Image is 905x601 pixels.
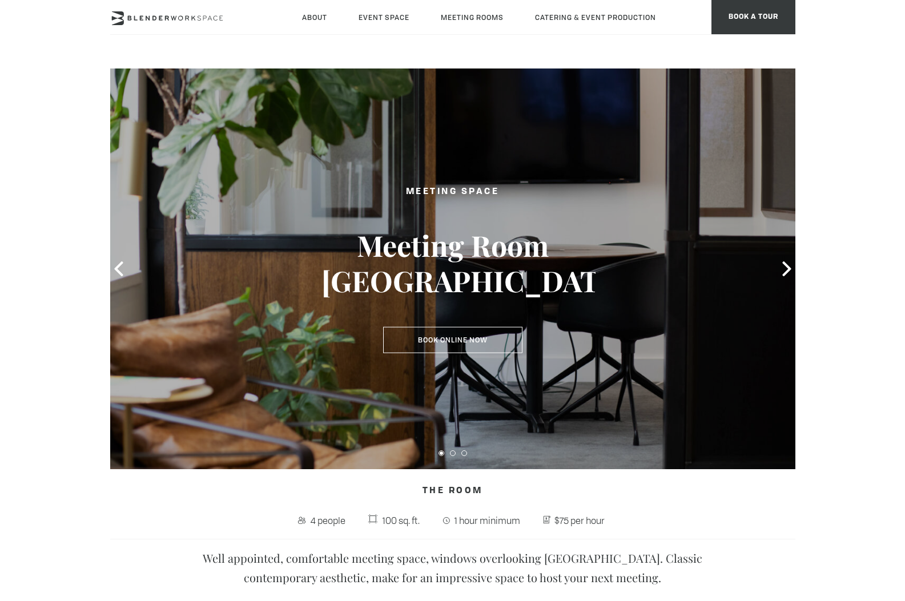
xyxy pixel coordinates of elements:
h4: The Room [110,481,795,502]
iframe: Chat Widget [848,546,905,601]
h3: Meeting Room [GEOGRAPHIC_DATA] [321,228,584,299]
p: Well appointed, comfortable meeting space, windows overlooking [GEOGRAPHIC_DATA]. Classic contemp... [167,548,738,587]
span: $75 per hour [552,511,608,530]
span: 4 people [308,511,348,530]
span: 100 sq. ft. [380,511,423,530]
span: 1 hour minimum [452,511,523,530]
a: Book Online Now [383,327,522,353]
h2: Meeting Space [321,185,584,199]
